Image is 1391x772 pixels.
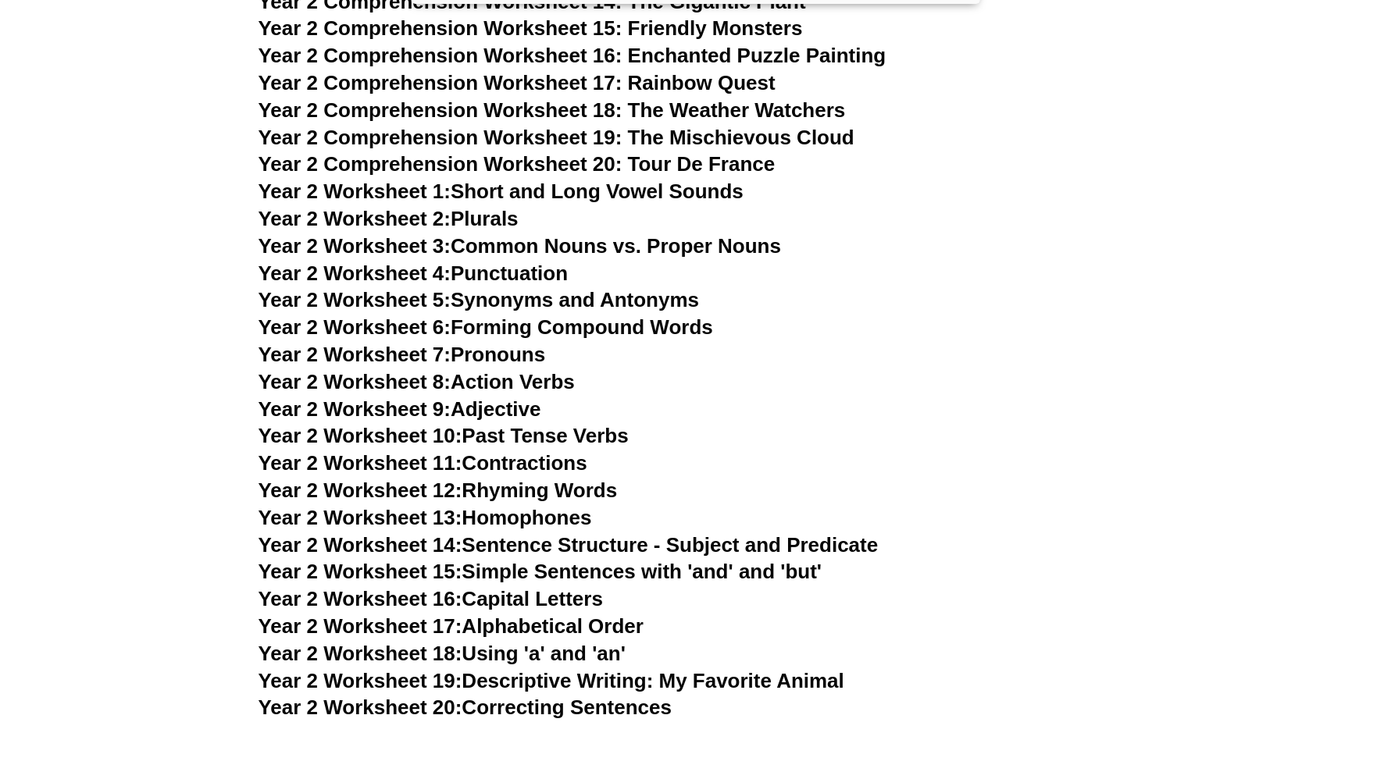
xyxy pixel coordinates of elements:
[259,642,462,665] span: Year 2 Worksheet 18:
[259,614,462,638] span: Year 2 Worksheet 17:
[259,451,462,475] span: Year 2 Worksheet 11:
[259,397,451,421] span: Year 2 Worksheet 9:
[259,560,822,583] a: Year 2 Worksheet 15:Simple Sentences with 'and' and 'but'
[259,533,462,557] span: Year 2 Worksheet 14:
[259,98,846,122] a: Year 2 Comprehension Worksheet 18: The Weather Watchers
[259,288,451,311] span: Year 2 Worksheet 5:
[259,288,700,311] a: Year 2 Worksheet 5:Synonyms and Antonyms
[259,180,744,203] a: Year 2 Worksheet 1:Short and Long Vowel Sounds
[259,451,587,475] a: Year 2 Worksheet 11:Contractions
[259,397,541,421] a: Year 2 Worksheet 9:Adjective
[259,44,886,67] a: Year 2 Comprehension Worksheet 16: Enchanted Puzzle Painting
[259,478,462,502] span: Year 2 Worksheet 12:
[259,261,451,285] span: Year 2 Worksheet 4:
[259,642,626,665] a: Year 2 Worksheet 18:Using 'a' and 'an'
[259,614,644,638] a: Year 2 Worksheet 17:Alphabetical Order
[259,506,592,529] a: Year 2 Worksheet 13:Homophones
[259,424,629,447] a: Year 2 Worksheet 10:Past Tense Verbs
[259,587,462,610] span: Year 2 Worksheet 16:
[259,669,462,692] span: Year 2 Worksheet 19:
[259,234,451,258] span: Year 2 Worksheet 3:
[259,207,519,230] a: Year 2 Worksheet 2:Plurals
[259,370,575,393] a: Year 2 Worksheet 8:Action Verbs
[259,207,451,230] span: Year 2 Worksheet 2:
[259,343,546,366] a: Year 2 Worksheet 7:Pronouns
[259,560,462,583] span: Year 2 Worksheet 15:
[259,533,879,557] a: Year 2 Worksheet 14:Sentence Structure - Subject and Predicate
[259,696,462,719] span: Year 2 Worksheet 20:
[259,126,854,149] a: Year 2 Comprehension Worksheet 19: The Mischievous Cloud
[259,669,844,692] a: Year 2 Worksheet 19:Descriptive Writing: My Favorite Animal
[259,234,782,258] a: Year 2 Worksheet 3:Common Nouns vs. Proper Nouns
[259,424,462,447] span: Year 2 Worksheet 10:
[259,261,569,285] a: Year 2 Worksheet 4:Punctuation
[259,370,451,393] span: Year 2 Worksheet 8:
[259,71,776,94] a: Year 2 Comprehension Worksheet 17: Rainbow Quest
[259,152,776,176] a: Year 2 Comprehension Worksheet 20: Tour De France
[259,315,713,339] a: Year 2 Worksheet 6:Forming Compound Words
[259,315,451,339] span: Year 2 Worksheet 6:
[259,506,462,529] span: Year 2 Worksheet 13:
[1131,596,1391,772] iframe: Chat Widget
[259,696,672,719] a: Year 2 Worksheet 20:Correcting Sentences
[259,478,618,502] a: Year 2 Worksheet 12:Rhyming Words
[259,587,603,610] a: Year 2 Worksheet 16:Capital Letters
[259,180,451,203] span: Year 2 Worksheet 1:
[259,343,451,366] span: Year 2 Worksheet 7:
[259,16,803,40] a: Year 2 Comprehension Worksheet 15: Friendly Monsters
